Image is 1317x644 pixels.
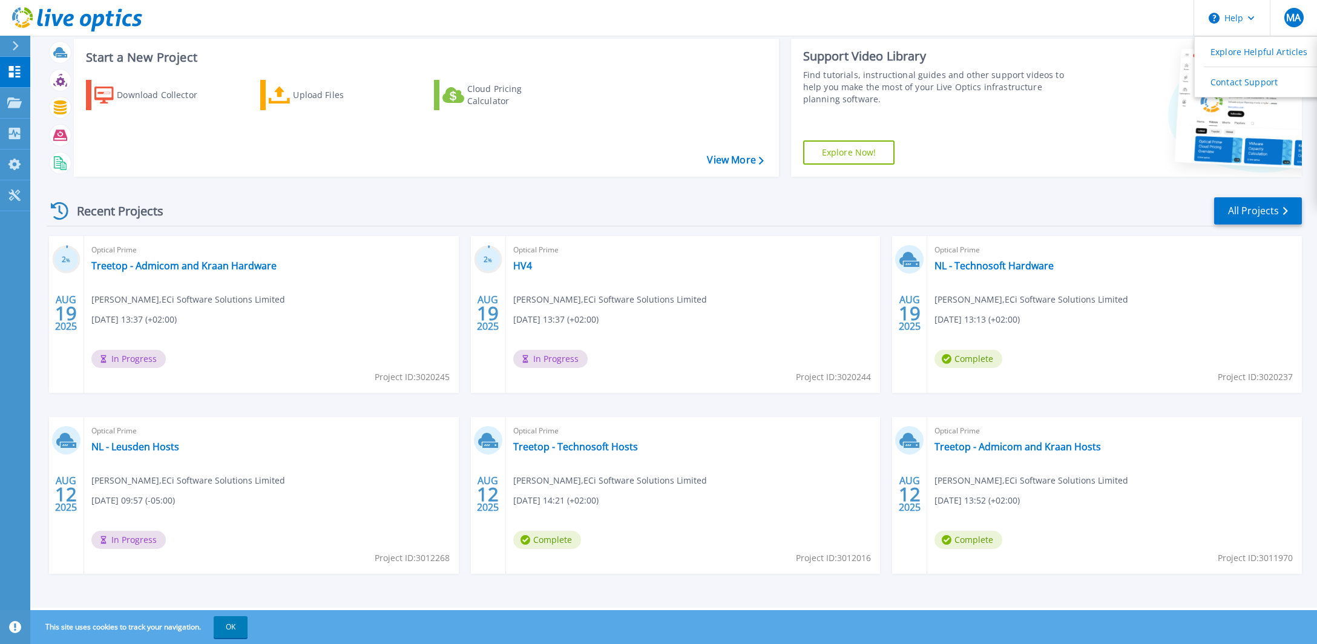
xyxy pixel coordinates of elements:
[803,140,895,165] a: Explore Now!
[86,51,763,64] h3: Start a New Project
[91,474,285,487] span: [PERSON_NAME] , ECi Software Solutions Limited
[117,83,214,107] div: Download Collector
[513,424,873,438] span: Optical Prime
[476,472,499,516] div: AUG 2025
[803,69,1065,105] div: Find tutorials, instructional guides and other support videos to help you make the most of your L...
[214,616,248,638] button: OK
[91,494,175,507] span: [DATE] 09:57 (-05:00)
[934,494,1020,507] span: [DATE] 13:52 (+02:00)
[898,472,921,516] div: AUG 2025
[86,80,221,110] a: Download Collector
[91,350,166,368] span: In Progress
[934,260,1054,272] a: NL - Technosoft Hardware
[1218,370,1293,384] span: Project ID: 3020237
[91,441,179,453] a: NL - Leusden Hosts
[467,83,564,107] div: Cloud Pricing Calculator
[375,551,450,565] span: Project ID: 3012268
[375,370,450,384] span: Project ID: 3020245
[934,313,1020,326] span: [DATE] 13:13 (+02:00)
[1214,197,1302,225] a: All Projects
[55,308,77,318] span: 19
[513,293,707,306] span: [PERSON_NAME] , ECi Software Solutions Limited
[513,350,588,368] span: In Progress
[513,260,532,272] a: HV4
[474,253,502,267] h3: 2
[796,370,871,384] span: Project ID: 3020244
[513,313,599,326] span: [DATE] 13:37 (+02:00)
[293,83,390,107] div: Upload Files
[513,474,707,487] span: [PERSON_NAME] , ECi Software Solutions Limited
[513,243,873,257] span: Optical Prime
[91,293,285,306] span: [PERSON_NAME] , ECi Software Solutions Limited
[91,243,452,257] span: Optical Prime
[803,48,1065,64] div: Support Video Library
[91,260,277,272] a: Treetop - Admicom and Kraan Hardware
[477,308,499,318] span: 19
[33,616,248,638] span: This site uses cookies to track your navigation.
[513,494,599,507] span: [DATE] 14:21 (+02:00)
[91,313,177,326] span: [DATE] 13:37 (+02:00)
[52,253,80,267] h3: 2
[488,257,492,263] span: %
[899,308,921,318] span: 19
[91,424,452,438] span: Optical Prime
[477,489,499,499] span: 12
[91,531,166,549] span: In Progress
[796,551,871,565] span: Project ID: 3012016
[55,489,77,499] span: 12
[934,531,1002,549] span: Complete
[899,489,921,499] span: 12
[476,291,499,335] div: AUG 2025
[54,291,77,335] div: AUG 2025
[707,154,763,166] a: View More
[513,441,638,453] a: Treetop - Technosoft Hosts
[54,472,77,516] div: AUG 2025
[1218,551,1293,565] span: Project ID: 3011970
[260,80,395,110] a: Upload Files
[934,474,1128,487] span: [PERSON_NAME] , ECi Software Solutions Limited
[47,196,180,226] div: Recent Projects
[934,441,1101,453] a: Treetop - Admicom and Kraan Hosts
[934,350,1002,368] span: Complete
[66,257,70,263] span: %
[1286,13,1301,22] span: MA
[434,80,569,110] a: Cloud Pricing Calculator
[934,293,1128,306] span: [PERSON_NAME] , ECi Software Solutions Limited
[898,291,921,335] div: AUG 2025
[934,424,1295,438] span: Optical Prime
[934,243,1295,257] span: Optical Prime
[513,531,581,549] span: Complete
